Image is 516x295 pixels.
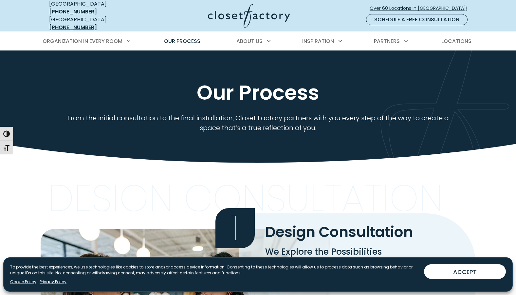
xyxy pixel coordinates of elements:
a: Privacy Policy [40,279,66,285]
span: Design Consultation [265,222,413,242]
p: To provide the best experiences, we use technologies like cookies to store and/or access device i... [10,264,419,276]
h1: Our Process [48,80,468,105]
p: From the initial consultation to the final installation, Closet Factory partners with you every s... [66,113,451,133]
span: Partners [374,37,400,45]
a: Schedule a Free Consultation [366,14,468,25]
span: Organization in Every Room [43,37,122,45]
span: Locations [441,37,471,45]
button: ACCEPT [424,264,506,279]
span: 1 [215,208,255,248]
p: Design Consultation [48,184,443,212]
a: Cookie Policy [10,279,36,285]
nav: Primary Menu [38,32,478,50]
span: Inspiration [302,37,334,45]
span: We Explore the Possibilities [265,246,382,258]
div: [GEOGRAPHIC_DATA] [49,16,144,31]
img: Closet Factory Logo [208,4,290,28]
a: Over 60 Locations in [GEOGRAPHIC_DATA]! [369,3,473,14]
span: Our Process [164,37,200,45]
span: Over 60 Locations in [GEOGRAPHIC_DATA]! [370,5,472,12]
span: About Us [236,37,263,45]
a: [PHONE_NUMBER] [49,8,97,15]
a: [PHONE_NUMBER] [49,24,97,31]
